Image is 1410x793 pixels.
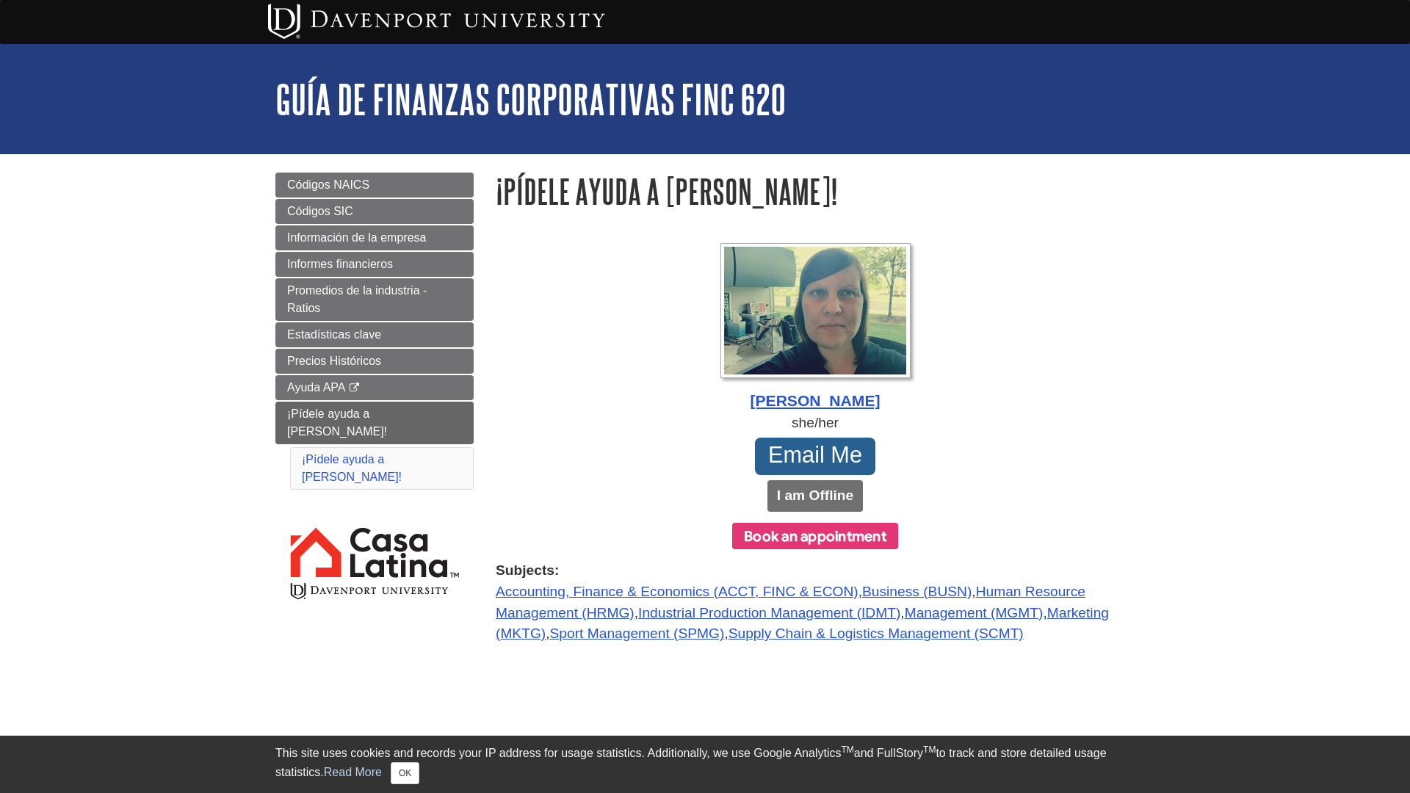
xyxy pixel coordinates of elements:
[496,584,1085,620] a: Human Resource Management (HRMG)
[275,173,474,627] div: Guide Page Menu
[496,584,858,599] a: Accounting, Finance & Economics (ACCT, FINC & ECON)
[275,173,474,198] a: Códigos NAICS
[777,488,853,503] b: I am Offline
[841,745,853,755] sup: TM
[287,355,381,367] span: Precios Históricos
[767,480,863,512] button: I am Offline
[324,766,382,778] a: Read More
[275,349,474,374] a: Precios Históricos
[496,413,1135,434] div: she/her
[755,438,876,474] a: Email Me
[905,605,1044,620] a: Management (MGMT)
[275,278,474,321] a: Promedios de la industria - Ratios
[275,199,474,224] a: Códigos SIC
[496,243,1135,413] a: Profile Photo [PERSON_NAME]
[862,584,972,599] a: Business (BUSN)
[496,560,1135,645] div: , , , , , , ,
[287,258,393,270] span: Informes financieros
[287,284,427,314] span: Promedios de la industria - Ratios
[732,523,898,549] button: Book an appointment
[275,322,474,347] a: Estadísticas clave
[496,173,1135,210] h1: ¡Pídele ayuda a [PERSON_NAME]!
[275,375,474,400] a: Ayuda APA
[496,389,1135,413] div: [PERSON_NAME]
[287,408,387,438] span: ¡Pídele ayuda a [PERSON_NAME]!
[287,178,369,191] span: Códigos NAICS
[268,4,605,39] img: Davenport University
[638,605,900,620] a: Industrial Production Management (IDMT)
[275,402,474,444] a: ¡Pídele ayuda a [PERSON_NAME]!
[391,762,419,784] button: Close
[496,560,1135,582] strong: Subjects:
[275,745,1135,784] div: This site uses cookies and records your IP address for usage statistics. Additionally, we use Goo...
[923,745,936,755] sup: TM
[275,225,474,250] a: Información de la empresa
[287,328,381,341] span: Estadísticas clave
[275,76,786,122] a: Guía de finanzas corporativas FINC 620
[302,453,402,483] a: ¡Pídele ayuda a [PERSON_NAME]!
[348,383,361,393] i: This link opens in a new window
[275,252,474,277] a: Informes financieros
[550,626,725,641] a: Sport Management (SPMG)
[287,231,426,244] span: Información de la empresa
[287,205,353,217] span: Códigos SIC
[720,243,911,378] img: Profile Photo
[287,381,345,394] span: Ayuda APA
[728,626,1024,641] a: Supply Chain & Logistics Management (SCMT)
